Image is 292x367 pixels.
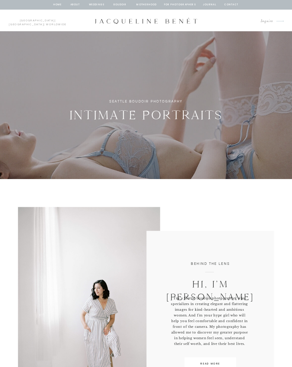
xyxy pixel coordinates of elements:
a: READ MORE [188,362,233,366]
a: BOUDOIR [113,3,127,7]
a: Weddings [88,3,105,7]
a: for photographers [164,3,196,7]
p: Hi, I’m [PERSON_NAME] [166,278,255,289]
a: contact [224,3,239,7]
h2: Intimate Portraits [68,105,224,122]
h3: behind the lens [186,261,234,267]
a: about [70,3,80,7]
a: Inquire [257,18,273,24]
a: [GEOGRAPHIC_DATA] [9,23,44,26]
a: Motherhood [136,3,157,7]
a: home [53,3,62,7]
p: | | Worldwide [7,19,69,22]
a: [GEOGRAPHIC_DATA] [20,20,55,22]
h1: Seattle Boudoir Photography [106,99,186,104]
p: I'm a Seattle boudoir photographer who specializes in creating elegant and flattering images for ... [170,296,249,346]
a: journal [202,3,217,7]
